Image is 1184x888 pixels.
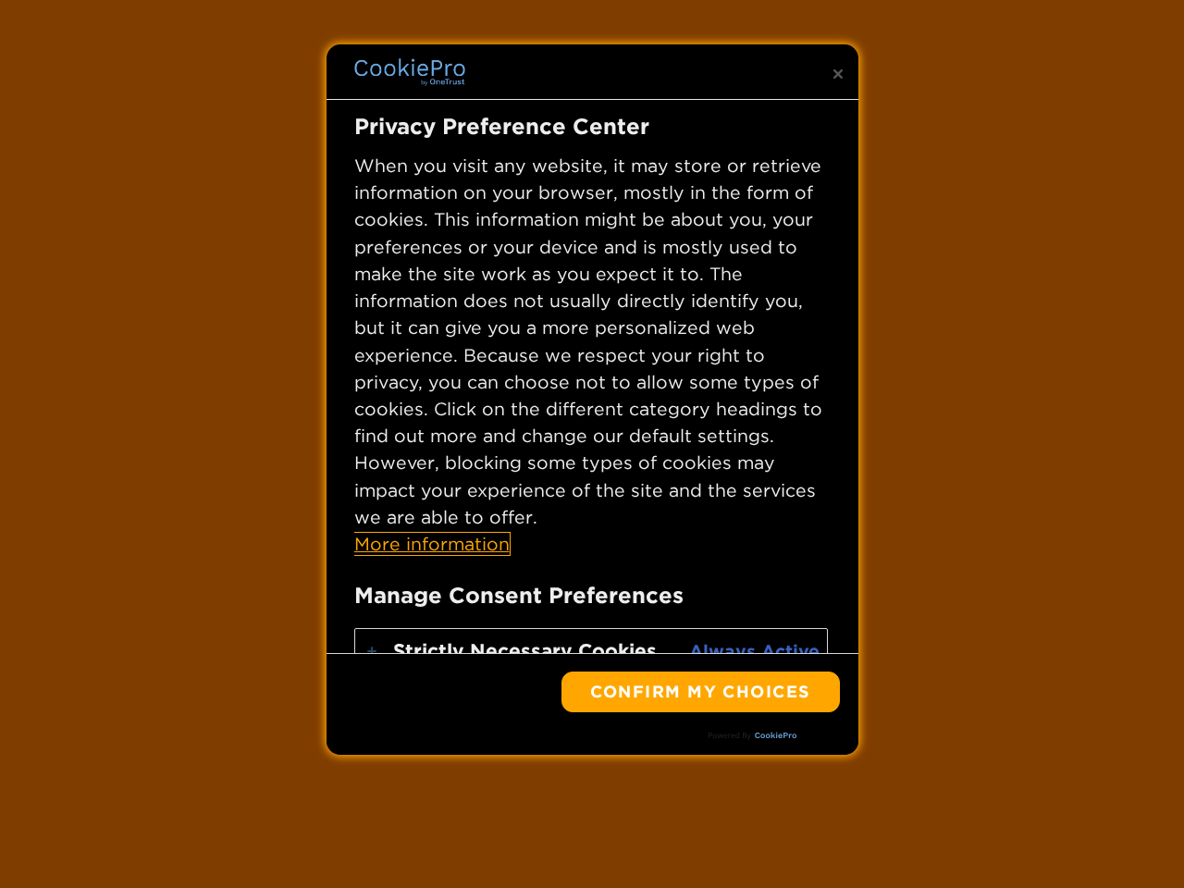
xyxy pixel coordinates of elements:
button: Confirm My Choices [561,672,840,712]
a: Powered by OneTrust Opens in a new Tab [709,732,849,755]
button: Close [818,54,858,94]
div: Privacy Preference Center [327,44,858,755]
a: More information about your privacy, opens in a new tab [354,533,510,555]
h3: Manage Consent Preferences [354,581,828,619]
h2: Privacy Preference Center [354,110,828,143]
img: Company Logo [354,58,465,85]
img: Powered by OneTrust Opens in a new Tab [709,732,797,741]
div: Company Logo [354,54,465,91]
div: When you visit any website, it may store or retrieve information on your browser, mostly in the f... [354,153,828,558]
